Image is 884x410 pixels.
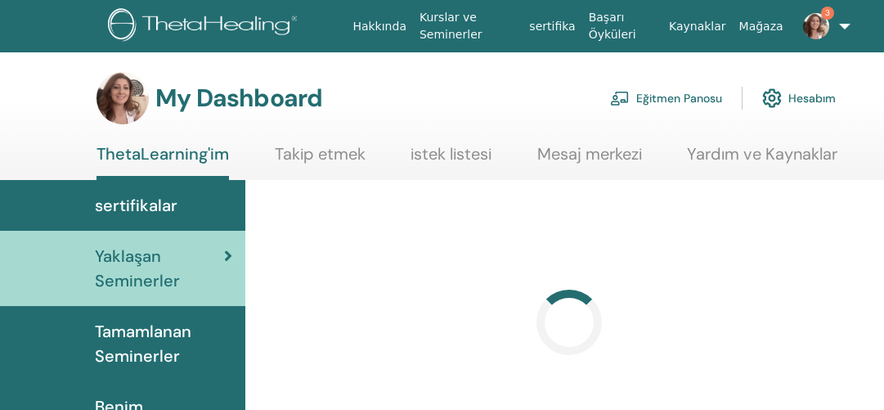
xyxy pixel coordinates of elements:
img: cog.svg [762,84,782,112]
a: Mağaza [733,11,790,42]
a: sertifika [523,11,581,42]
img: chalkboard-teacher.svg [610,91,630,106]
a: Hakkında [346,11,413,42]
a: Kaynaklar [662,11,733,42]
a: Yardım ve Kaynaklar [687,144,837,176]
a: Hesabım [762,80,836,116]
img: default.jpg [96,72,149,124]
h3: My Dashboard [155,83,322,113]
img: logo.png [108,8,303,45]
a: Takip etmek [275,144,366,176]
span: Yaklaşan Seminerler [95,244,224,293]
a: Kurslar ve Seminerler [413,2,523,50]
a: Başarı Öyküleri [582,2,662,50]
a: Eğitmen Panosu [610,80,722,116]
span: Tamamlanan Seminerler [95,319,232,368]
span: 3 [821,7,834,20]
span: sertifikalar [95,193,177,218]
a: Mesaj merkezi [537,144,642,176]
a: ThetaLearning'im [96,144,229,180]
img: default.jpg [803,13,829,39]
a: istek listesi [411,144,491,176]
